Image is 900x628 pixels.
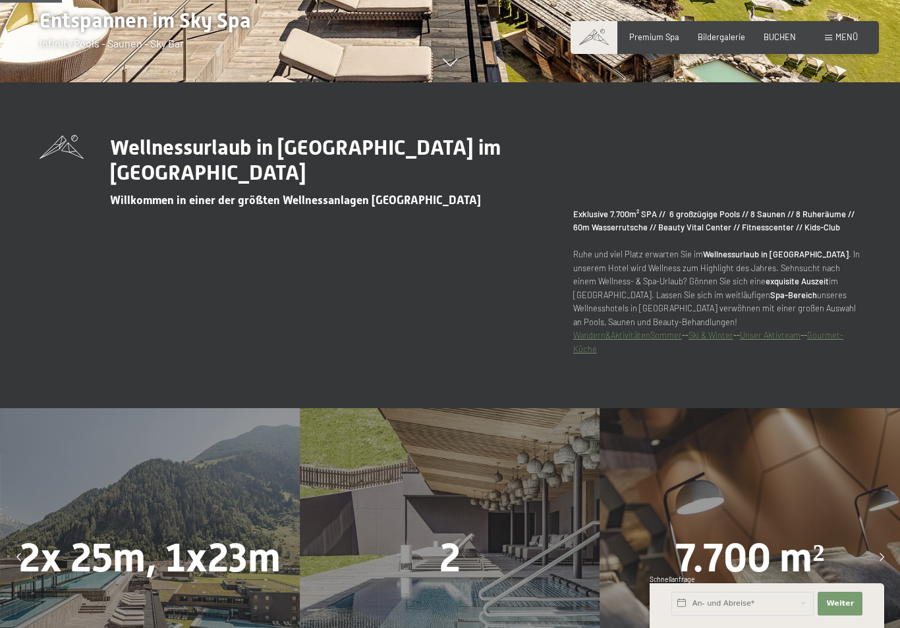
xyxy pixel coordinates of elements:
strong: Spa-Bereich [770,290,817,300]
a: Wandern&AktivitätenSommer [573,330,682,340]
a: Gourmet-Küche [573,330,843,353]
a: Unser Aktivteam [740,330,801,340]
a: Premium Spa [629,32,679,42]
span: 2x 25m, 1x23m [19,535,281,581]
span: 7.700 m² [675,535,824,581]
button: Weiter [818,592,862,615]
a: Bildergalerie [698,32,745,42]
a: BUCHEN [764,32,796,42]
strong: exquisite Auszeit [766,276,829,286]
strong: Exklusive 7.700m² SPA // 6 großzügige Pools // 8 Saunen // 8 Ruheräume // 60m Wasserrutsche // Be... [573,209,855,232]
span: Schnellanfrage [650,575,695,583]
span: Wellnessurlaub in [GEOGRAPHIC_DATA] im [GEOGRAPHIC_DATA] [110,135,501,185]
p: Ruhe und viel Platz erwarten Sie im . In unserem Hotel wird Wellness zum Highlight des Jahres. Se... [573,207,860,355]
a: Ski & Winter [689,330,733,340]
span: Weiter [826,598,854,609]
span: Willkommen in einer der größten Wellnessanlagen [GEOGRAPHIC_DATA] [110,194,481,207]
strong: Wellnessurlaub in [GEOGRAPHIC_DATA] [703,249,849,259]
span: Menü [835,32,858,42]
span: 2 [439,535,461,581]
